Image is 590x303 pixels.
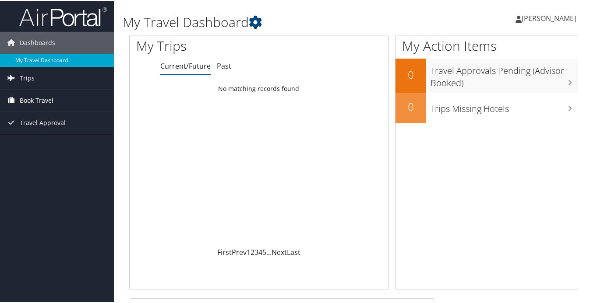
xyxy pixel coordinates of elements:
[136,36,274,54] h1: My Trips
[251,247,254,256] a: 2
[254,247,258,256] a: 3
[262,247,266,256] a: 5
[272,247,287,256] a: Next
[20,31,55,53] span: Dashboards
[130,80,388,96] td: No matching records found
[266,247,272,256] span: …
[160,60,211,70] a: Current/Future
[232,247,247,256] a: Prev
[431,98,578,114] h3: Trips Missing Hotels
[20,89,53,111] span: Book Travel
[396,92,578,122] a: 0Trips Missing Hotels
[217,60,231,70] a: Past
[396,36,578,54] h1: My Action Items
[247,247,251,256] a: 1
[19,6,107,26] img: airportal-logo.png
[20,66,35,88] span: Trips
[217,247,232,256] a: First
[287,247,300,256] a: Last
[396,98,426,113] h2: 0
[123,12,431,31] h1: My Travel Dashboard
[516,4,585,31] a: [PERSON_NAME]
[20,111,66,133] span: Travel Approval
[431,59,578,88] h3: Travel Approvals Pending (Advisor Booked)
[522,13,576,22] span: [PERSON_NAME]
[396,58,578,91] a: 0Travel Approvals Pending (Advisor Booked)
[258,247,262,256] a: 4
[396,66,426,81] h2: 0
